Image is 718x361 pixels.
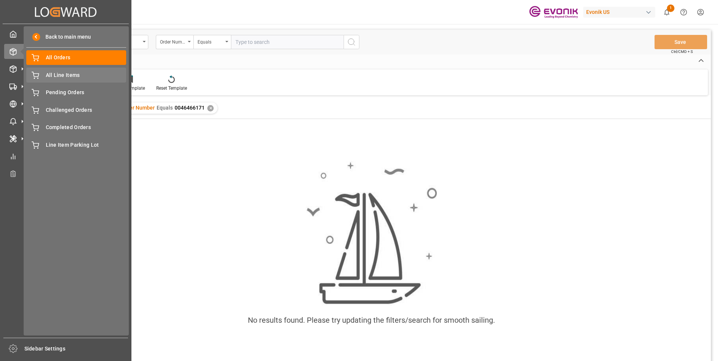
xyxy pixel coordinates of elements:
[156,35,193,49] button: open menu
[193,35,231,49] button: open menu
[157,105,173,111] span: Equals
[46,89,127,96] span: Pending Orders
[306,161,437,305] img: smooth_sailing.jpeg
[26,120,126,135] a: Completed Orders
[198,37,223,45] div: Equals
[231,35,344,49] input: Type to search
[4,166,127,181] a: Transport Planner
[26,85,126,100] a: Pending Orders
[26,68,126,82] a: All Line Items
[655,35,707,49] button: Save
[160,37,186,45] div: Order Number
[46,141,127,149] span: Line Item Parking Lot
[583,7,655,18] div: Evonik US
[4,149,127,163] a: My Reports
[675,4,692,21] button: Help Center
[46,123,127,131] span: Completed Orders
[344,35,359,49] button: search button
[583,5,658,19] button: Evonik US
[26,102,126,117] a: Challenged Orders
[46,54,127,62] span: All Orders
[529,6,578,19] img: Evonik-brand-mark-Deep-Purple-RGB.jpeg_1700498283.jpeg
[671,49,693,54] span: Ctrl/CMD + S
[667,5,674,12] span: 1
[175,105,205,111] span: 0046466171
[46,71,127,79] span: All Line Items
[26,50,126,65] a: All Orders
[156,85,187,92] div: Reset Template
[26,137,126,152] a: Line Item Parking Lot
[121,105,155,111] span: Order Number
[248,314,495,326] div: No results found. Please try updating the filters/search for smooth sailing.
[658,4,675,21] button: show 1 new notifications
[24,345,128,353] span: Sidebar Settings
[4,27,127,41] a: My Cockpit
[40,33,91,41] span: Back to main menu
[46,106,127,114] span: Challenged Orders
[207,105,214,111] div: ✕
